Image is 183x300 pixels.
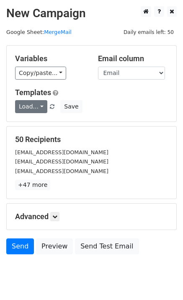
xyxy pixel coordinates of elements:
[15,88,51,97] a: Templates
[15,212,168,221] h5: Advanced
[15,67,66,80] a: Copy/paste...
[36,238,73,254] a: Preview
[141,260,183,300] iframe: Chat Widget
[121,29,177,35] a: Daily emails left: 50
[44,29,72,35] a: MergeMail
[15,100,47,113] a: Load...
[15,168,108,174] small: [EMAIL_ADDRESS][DOMAIN_NAME]
[60,100,82,113] button: Save
[98,54,168,63] h5: Email column
[6,238,34,254] a: Send
[15,54,85,63] h5: Variables
[15,149,108,155] small: [EMAIL_ADDRESS][DOMAIN_NAME]
[6,6,177,21] h2: New Campaign
[121,28,177,37] span: Daily emails left: 50
[75,238,139,254] a: Send Test Email
[15,158,108,165] small: [EMAIL_ADDRESS][DOMAIN_NAME]
[15,180,50,190] a: +47 more
[15,135,168,144] h5: 50 Recipients
[6,29,72,35] small: Google Sheet:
